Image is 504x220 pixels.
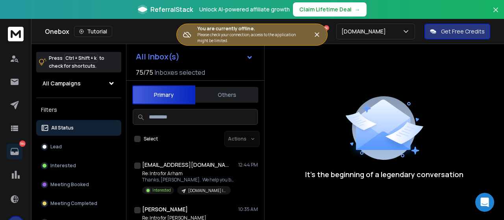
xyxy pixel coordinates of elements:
span: → [355,6,360,13]
button: Meeting Booked [36,177,121,192]
p: Interested [152,187,171,193]
button: Meeting Completed [36,196,121,211]
span: 75 / 75 [136,68,153,77]
p: Press to check for shortcuts. [49,54,104,70]
button: All Status [36,120,121,136]
h3: Inboxes selected [155,68,205,77]
label: Select [144,136,158,142]
p: Thanks, [PERSON_NAME]. We help you build [142,177,237,183]
div: Open Intercom Messenger [475,193,494,212]
p: Re: Intro for Arham [142,170,237,177]
p: Get Free Credits [441,28,485,35]
button: Others [195,86,258,104]
h3: Filters [36,104,121,115]
p: Please check your connection, access to the application might be limited. [197,32,300,44]
p: [DOMAIN_NAME] [341,28,389,35]
button: Get Free Credits [424,24,490,39]
button: All Inbox(s) [130,49,259,65]
button: Primary [132,85,195,104]
button: Claim Lifetime Deal→ [293,2,367,17]
h1: All Campaigns [43,79,81,87]
p: Meeting Booked [50,181,89,188]
p: All Status [51,125,74,131]
div: Onebox [45,26,302,37]
button: Close banner [491,5,501,24]
span: Ctrl + Shift + k [64,54,98,63]
h1: All Inbox(s) [136,53,180,61]
p: 12:44 PM [238,162,258,168]
button: All Campaigns [36,76,121,91]
a: 184 [7,144,22,159]
span: 50 [324,25,329,31]
h1: [EMAIL_ADDRESS][DOMAIN_NAME] [142,161,229,169]
span: ReferralStack [150,5,193,14]
p: It’s the beginning of a legendary conversation [305,169,463,180]
p: Meeting Completed [50,200,97,207]
button: Tutorial [74,26,112,37]
p: [DOMAIN_NAME] | 12.7k FB Ads [188,188,226,194]
h1: [PERSON_NAME] [142,205,188,213]
button: Lead [36,139,121,155]
p: Unlock AI-powered affiliate growth [199,6,290,13]
h3: You are currently offline. [197,26,300,32]
button: Interested [36,158,121,174]
p: 184 [19,141,26,147]
p: Interested [50,163,76,169]
p: Lead [50,144,62,150]
p: 10:35 AM [238,206,258,213]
